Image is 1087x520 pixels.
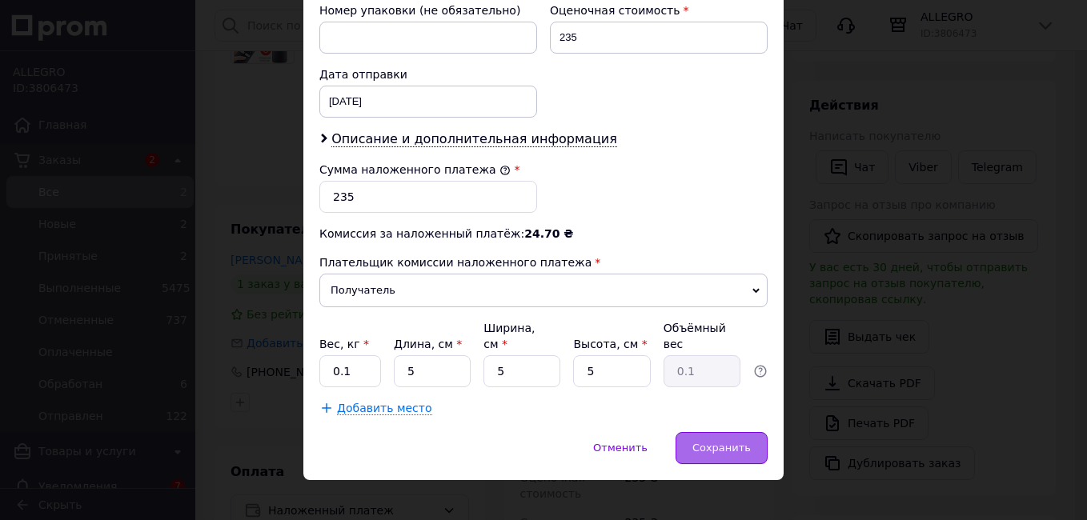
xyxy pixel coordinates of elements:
div: Комиссия за наложенный платёж: [319,226,768,242]
div: Оценочная стоимость [550,2,768,18]
label: Вес, кг [319,338,369,350]
span: Плательщик комиссии наложенного платежа [319,256,592,269]
label: Высота, см [573,338,647,350]
label: Длина, см [394,338,462,350]
span: Отменить [593,442,648,454]
div: Дата отправки [319,66,537,82]
label: Ширина, см [483,322,535,350]
span: Описание и дополнительная информация [331,131,617,147]
label: Сумма наложенного платежа [319,163,511,176]
span: Получатель [319,274,768,307]
span: Сохранить [692,442,751,454]
div: Объёмный вес [664,320,740,352]
span: 24.70 ₴ [524,227,573,240]
div: Номер упаковки (не обязательно) [319,2,537,18]
span: Добавить место [337,402,432,415]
